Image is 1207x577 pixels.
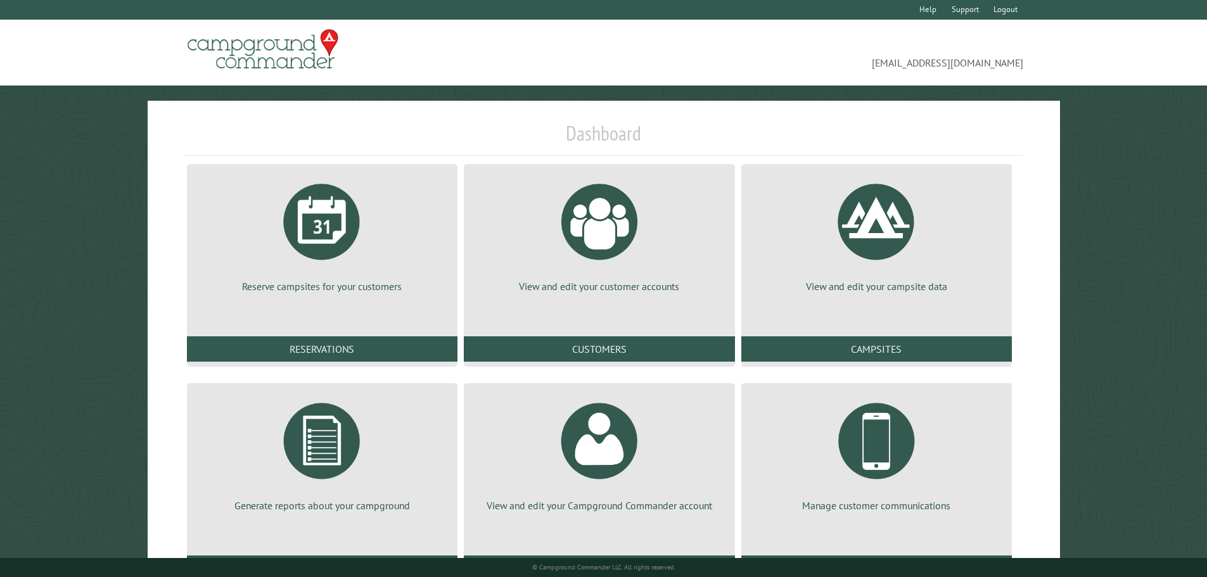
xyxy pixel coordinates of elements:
[464,336,734,362] a: Customers
[479,393,719,512] a: View and edit your Campground Commander account
[184,121,1024,156] h1: Dashboard
[202,498,442,512] p: Generate reports about your campground
[479,279,719,293] p: View and edit your customer accounts
[187,336,457,362] a: Reservations
[757,498,997,512] p: Manage customer communications
[479,174,719,293] a: View and edit your customer accounts
[757,174,997,293] a: View and edit your campsite data
[202,279,442,293] p: Reserve campsites for your customers
[202,174,442,293] a: Reserve campsites for your customers
[202,393,442,512] a: Generate reports about your campground
[741,336,1012,362] a: Campsites
[479,498,719,512] p: View and edit your Campground Commander account
[757,393,997,512] a: Manage customer communications
[532,563,675,571] small: © Campground Commander LLC. All rights reserved.
[184,25,342,74] img: Campground Commander
[757,279,997,293] p: View and edit your campsite data
[604,35,1024,70] span: [EMAIL_ADDRESS][DOMAIN_NAME]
